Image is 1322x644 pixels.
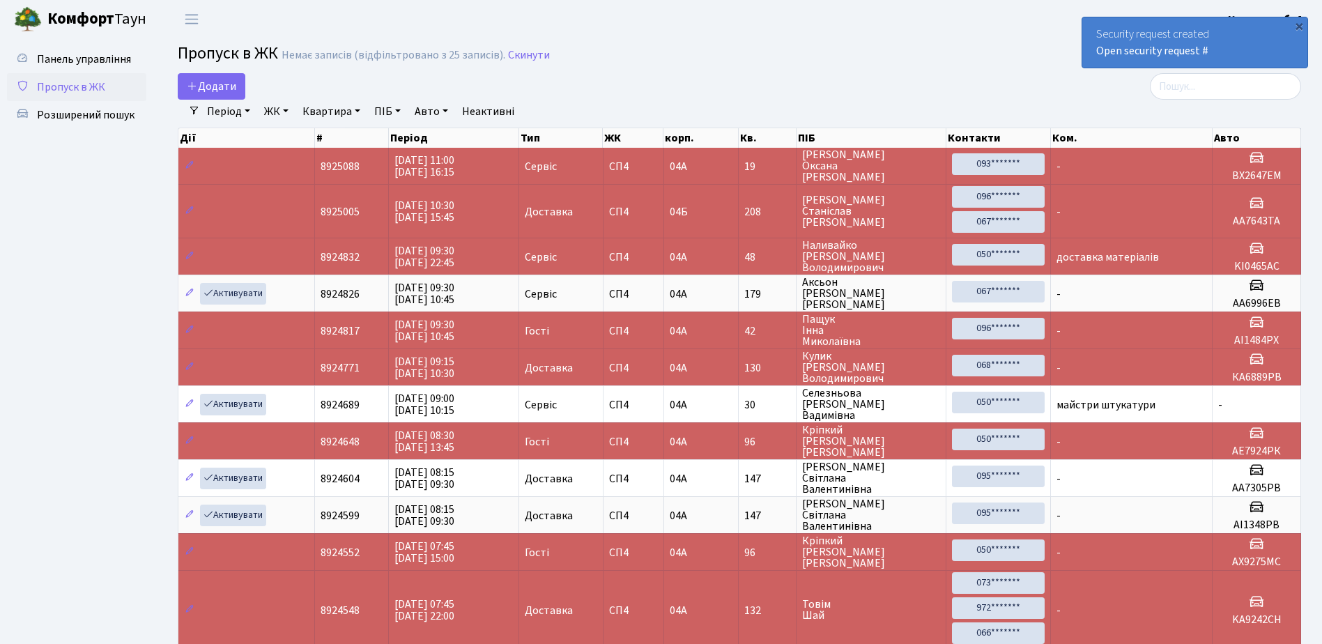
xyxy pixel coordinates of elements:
[802,388,940,421] span: Селезньова [PERSON_NAME] Вадимівна
[1056,397,1155,413] span: майстри штукатури
[394,428,454,455] span: [DATE] 08:30 [DATE] 13:45
[744,399,790,411] span: 30
[744,473,790,484] span: 147
[1218,613,1295,627] h5: KA9242CH
[508,49,550,62] a: Скинути
[802,314,940,347] span: Пащук Інна Миколаївна
[670,323,687,339] span: 04А
[670,603,687,618] span: 04А
[609,547,658,558] span: СП4
[744,206,790,217] span: 208
[802,351,940,384] span: Кулик [PERSON_NAME] Володимирович
[1218,555,1295,569] h5: АХ9275МС
[525,473,573,484] span: Доставка
[609,362,658,374] span: СП4
[802,424,940,458] span: Кріпкий [PERSON_NAME] [PERSON_NAME]
[609,399,658,411] span: СП4
[802,277,940,310] span: Аксьон [PERSON_NAME] [PERSON_NAME]
[178,128,315,148] th: Дії
[609,325,658,337] span: СП4
[670,471,687,486] span: 04А
[321,159,360,174] span: 8925088
[1056,159,1061,174] span: -
[1056,286,1061,302] span: -
[670,159,687,174] span: 04А
[37,79,105,95] span: Пропуск в ЖК
[321,204,360,220] span: 8925005
[394,502,454,529] span: [DATE] 08:15 [DATE] 09:30
[394,153,454,180] span: [DATE] 11:00 [DATE] 16:15
[525,252,557,263] span: Сервіс
[394,597,454,624] span: [DATE] 07:45 [DATE] 22:00
[456,100,520,123] a: Неактивні
[1056,434,1061,450] span: -
[37,52,131,67] span: Панель управління
[1218,519,1295,532] h5: АІ1348РВ
[525,161,557,172] span: Сервіс
[1056,250,1159,265] span: доставка матеріалів
[670,286,687,302] span: 04А
[519,128,603,148] th: Тип
[744,605,790,616] span: 132
[670,545,687,560] span: 04А
[609,436,658,447] span: СП4
[609,473,658,484] span: СП4
[1056,603,1061,618] span: -
[259,100,294,123] a: ЖК
[1096,43,1208,59] a: Open security request #
[525,206,573,217] span: Доставка
[394,198,454,225] span: [DATE] 10:30 [DATE] 15:45
[525,325,549,337] span: Гості
[37,107,134,123] span: Розширений пошук
[1218,334,1295,347] h5: АІ1484РХ
[1218,260,1295,273] h5: KI0465AC
[321,286,360,302] span: 8924826
[744,436,790,447] span: 96
[14,6,42,33] img: logo.png
[744,252,790,263] span: 48
[1056,508,1061,523] span: -
[609,206,658,217] span: СП4
[609,161,658,172] span: СП4
[321,323,360,339] span: 8924817
[525,605,573,616] span: Доставка
[1228,12,1305,27] b: Консьєрж б. 4.
[1218,297,1295,310] h5: АА6996ЕВ
[200,394,266,415] a: Активувати
[1218,482,1295,495] h5: АА7305РВ
[1218,397,1222,413] span: -
[797,128,946,148] th: ПІБ
[47,8,114,30] b: Комфорт
[1218,169,1295,183] h5: ВХ2647ЕМ
[394,465,454,492] span: [DATE] 08:15 [DATE] 09:30
[297,100,366,123] a: Квартира
[1051,128,1213,148] th: Ком.
[1056,204,1061,220] span: -
[1056,360,1061,376] span: -
[744,510,790,521] span: 147
[321,434,360,450] span: 8924648
[525,547,549,558] span: Гості
[663,128,739,148] th: корп.
[321,250,360,265] span: 8924832
[1150,73,1301,100] input: Пошук...
[1056,323,1061,339] span: -
[525,289,557,300] span: Сервіс
[525,362,573,374] span: Доставка
[609,252,658,263] span: СП4
[525,510,573,521] span: Доставка
[394,354,454,381] span: [DATE] 09:15 [DATE] 10:30
[525,436,549,447] span: Гості
[200,283,266,305] a: Активувати
[321,397,360,413] span: 8924689
[670,434,687,450] span: 04А
[744,547,790,558] span: 96
[389,128,519,148] th: Період
[1213,128,1301,148] th: Авто
[525,399,557,411] span: Сервіс
[1218,445,1295,458] h5: АЕ7924РК
[1056,471,1061,486] span: -
[321,603,360,618] span: 8924548
[744,289,790,300] span: 179
[321,360,360,376] span: 8924771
